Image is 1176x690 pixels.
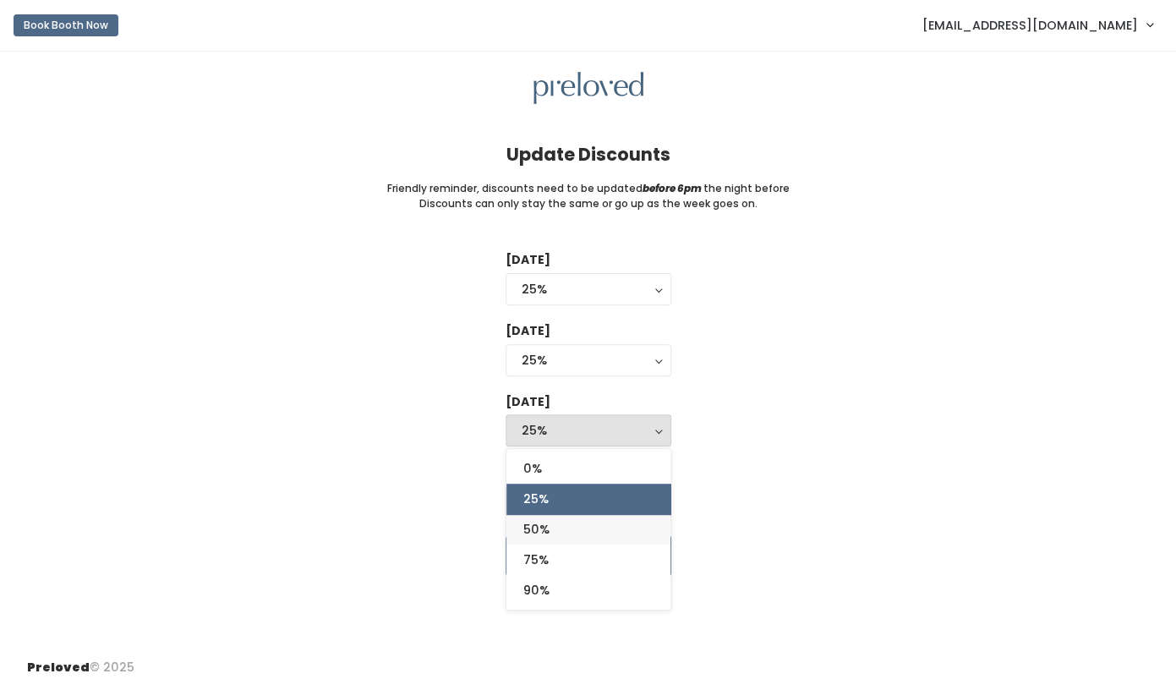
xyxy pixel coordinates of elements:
button: 25% [506,414,671,446]
small: Friendly reminder, discounts need to be updated the night before [387,181,790,196]
span: 75% [523,550,549,569]
i: before 6pm [643,181,702,195]
label: [DATE] [506,251,550,269]
a: Book Booth Now [14,7,118,44]
div: 25% [522,280,655,298]
label: [DATE] [506,393,550,411]
h4: Update Discounts [506,145,670,164]
small: Discounts can only stay the same or go up as the week goes on. [419,196,758,211]
span: Preloved [27,659,90,676]
div: © 2025 [27,645,134,676]
div: 25% [522,421,655,440]
button: Book Booth Now [14,14,118,36]
a: [EMAIL_ADDRESS][DOMAIN_NAME] [905,7,1169,43]
span: [EMAIL_ADDRESS][DOMAIN_NAME] [922,16,1138,35]
div: 25% [522,351,655,370]
span: 50% [523,520,550,539]
span: 25% [523,490,549,508]
label: [DATE] [506,322,550,340]
img: preloved logo [533,72,643,105]
button: 25% [506,344,671,376]
button: 25% [506,273,671,305]
span: 90% [523,581,550,600]
span: 0% [523,459,542,478]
